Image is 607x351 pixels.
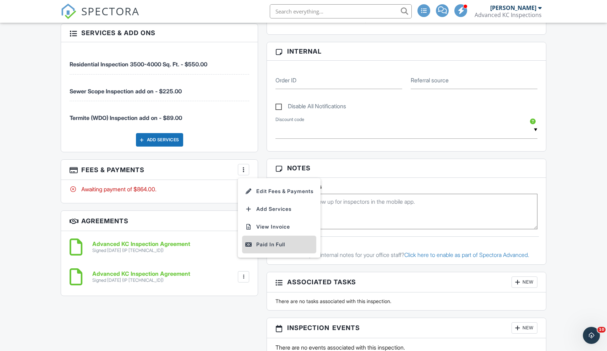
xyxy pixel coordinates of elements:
[275,76,296,84] label: Order ID
[70,88,182,95] span: Sewer Scope Inspection add on - $225.00
[92,241,190,253] a: Advanced KC Inspection Agreement Signed [DATE] (IP [TECHNICAL_ID])
[61,211,258,231] h3: Agreements
[490,4,536,11] div: [PERSON_NAME]
[61,160,258,180] h3: Fees & Payments
[475,11,542,18] div: Advanced KC Inspections
[404,251,529,258] a: Click here to enable as part of Spectora Advanced.
[61,24,258,42] h3: Services & Add ons
[287,277,356,287] span: Associated Tasks
[92,278,190,283] div: Signed [DATE] (IP [TECHNICAL_ID])
[583,327,600,344] iframe: Intercom live chat
[272,244,541,251] div: Office Notes
[287,323,329,333] span: Inspection
[61,10,140,24] a: SPECTORA
[267,159,546,177] h3: Notes
[597,327,606,333] span: 10
[512,322,537,334] div: New
[81,4,140,18] span: SPECTORA
[70,101,249,127] li: Service: Termite (WDO) Inspection add on
[70,114,182,121] span: Termite (WDO) Inspection add on - $89.00
[512,276,537,288] div: New
[270,4,412,18] input: Search everything...
[70,75,249,101] li: Service: Sewer Scope Inspection add on
[92,271,190,277] h6: Advanced KC Inspection Agreement
[136,133,183,147] div: Add Services
[92,241,190,247] h6: Advanced KC Inspection Agreement
[275,183,537,190] h5: Inspector Notes
[92,271,190,283] a: Advanced KC Inspection Agreement Signed [DATE] (IP [TECHNICAL_ID])
[272,251,541,259] p: Want timestamped internal notes for your office staff?
[92,248,190,253] div: Signed [DATE] (IP [TECHNICAL_ID])
[70,48,249,74] li: Service: Residential Inspection 3500-4000 Sq. Ft.
[275,103,346,112] label: Disable All Notifications
[332,323,360,333] span: Events
[70,185,249,193] div: Awaiting payment of $864.00.
[275,116,304,123] label: Discount code
[411,76,449,84] label: Referral source
[61,4,76,19] img: The Best Home Inspection Software - Spectora
[271,298,542,305] div: There are no tasks associated with this inspection.
[267,42,546,61] h3: Internal
[70,61,207,68] span: Residential Inspection 3500-4000 Sq. Ft. - $550.00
